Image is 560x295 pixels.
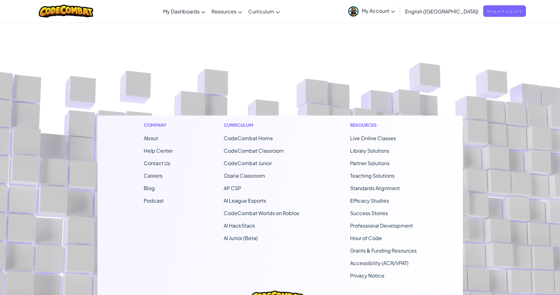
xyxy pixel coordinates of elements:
span: CodeCombat Home [224,135,273,141]
a: Live Online Classes [350,135,396,141]
h1: Company [144,122,173,128]
span: My Account [362,7,395,14]
a: Podcast [144,197,164,204]
h1: Resources [350,122,417,128]
a: Standards Alignment [350,185,400,191]
a: Success Stories [350,210,388,216]
a: AI HackStack [224,222,255,229]
a: Partner Solutions [350,160,389,166]
a: Teaching Solutions [350,172,394,179]
a: Accessibility (ACR/VPAT) [350,260,409,266]
a: Resources [208,3,245,20]
img: avatar [348,6,359,17]
a: Request a Quote [483,5,526,17]
a: AI Junior (Beta) [224,235,258,241]
img: CodeCombat logo [39,5,93,17]
a: English ([GEOGRAPHIC_DATA]) [402,3,482,20]
a: Hour of Code [350,235,382,241]
a: CodeCombat Classroom [224,147,284,154]
a: Careers [144,172,162,179]
h1: Curriculum [224,122,299,128]
a: Privacy Notice [350,272,384,279]
a: CodeCombat Worlds on Roblox [224,210,299,216]
a: Library Solutions [350,147,389,154]
span: Contact Us [144,160,170,166]
a: CodeCombat Junior [224,160,272,166]
a: My Account [345,1,398,21]
span: My Dashboards [163,8,200,15]
a: About [144,135,158,141]
span: Resources [211,8,236,15]
a: AP CSP [224,185,241,191]
a: Blog [144,185,155,191]
span: Curriculum [248,8,274,15]
a: Curriculum [245,3,283,20]
span: English ([GEOGRAPHIC_DATA]) [405,8,478,15]
a: Help Center [144,147,173,154]
a: My Dashboards [160,3,208,20]
a: Efficacy Studies [350,197,389,204]
a: Grants & Funding Resources [350,247,417,254]
a: Ozaria Classroom [224,172,265,179]
a: Professional Development [350,222,413,229]
a: AI League Esports [224,197,266,204]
